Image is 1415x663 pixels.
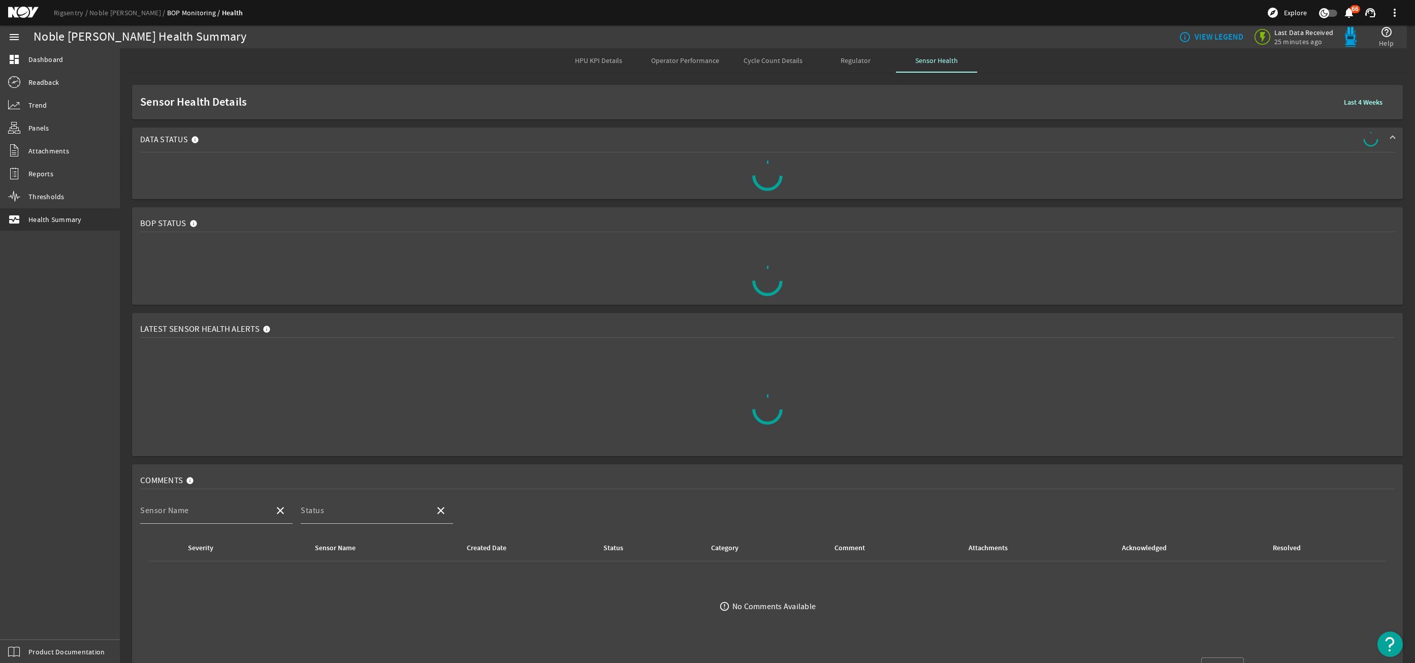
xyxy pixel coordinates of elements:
[140,132,203,148] mat-panel-title: Data Status
[1336,93,1391,111] button: Last 4 Weeks
[1235,543,1345,554] div: Resolved
[969,543,1008,554] div: Attachments
[1274,37,1334,46] span: 25 minutes ago
[34,32,247,42] div: Noble [PERSON_NAME] Health Summary
[795,543,912,554] div: Comment
[924,543,1061,554] div: Attachments
[152,543,256,554] div: Severity
[1344,98,1382,107] b: Last 4 Weeks
[575,57,622,64] span: HPU KPI Details
[674,543,783,554] div: Category
[1073,543,1223,554] div: Acknowledged
[1380,26,1393,38] mat-icon: help_outline
[1179,31,1187,43] mat-icon: info_outline
[274,504,286,517] mat-icon: close
[28,146,69,156] span: Attachments
[1273,543,1301,554] div: Resolved
[54,8,89,17] a: Rigsentry
[1175,28,1247,46] button: VIEW LEGEND
[1343,8,1354,18] button: 66
[140,324,260,334] span: Latest Sensor Health Alerts
[421,543,559,554] div: Created Date
[467,543,506,554] div: Created Date
[1340,27,1361,47] img: Bluepod.svg
[28,169,53,179] span: Reports
[603,543,623,554] div: Status
[28,192,65,202] span: Thresholds
[711,543,738,554] div: Category
[1274,28,1334,37] span: Last Data Received
[744,57,802,64] span: Cycle Count Details
[132,128,1403,152] mat-expansion-panel-header: Data Status
[28,54,63,65] span: Dashboard
[1284,8,1307,18] span: Explore
[301,506,324,516] mat-label: Status
[167,8,222,17] a: BOP Monitoring
[435,504,447,517] mat-icon: close
[132,152,1403,199] div: Data Status
[315,543,356,554] div: Sensor Name
[915,57,958,64] span: Sensor Health
[571,543,662,554] div: Status
[834,543,865,554] div: Comment
[841,57,871,64] span: Regulator
[719,601,730,612] mat-icon: error_outline
[1122,543,1167,554] div: Acknowledged
[1267,7,1279,19] mat-icon: explore
[1377,632,1403,657] button: Open Resource Center
[732,602,816,612] div: No Comments Available
[28,77,59,87] span: Readback
[8,31,20,43] mat-icon: menu
[1379,38,1394,48] span: Help
[1343,7,1355,19] mat-icon: notifications
[1263,5,1311,21] button: Explore
[269,543,409,554] div: Sensor Name
[1195,32,1243,42] b: VIEW LEGEND
[28,100,47,110] span: Trend
[8,53,20,66] mat-icon: dashboard
[140,476,183,486] span: Comments
[1382,1,1407,25] button: more_vert
[1364,7,1376,19] mat-icon: support_agent
[140,506,189,516] mat-label: Sensor Name
[222,8,243,18] a: Health
[8,213,20,226] mat-icon: monitor_heart
[188,543,213,554] div: Severity
[651,57,719,64] span: Operator Performance
[28,214,82,225] span: Health Summary
[89,8,167,17] a: Noble [PERSON_NAME]
[140,218,186,229] span: BOP Status
[28,647,105,657] span: Product Documentation
[140,97,1332,107] span: Sensor Health Details
[28,123,49,133] span: Panels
